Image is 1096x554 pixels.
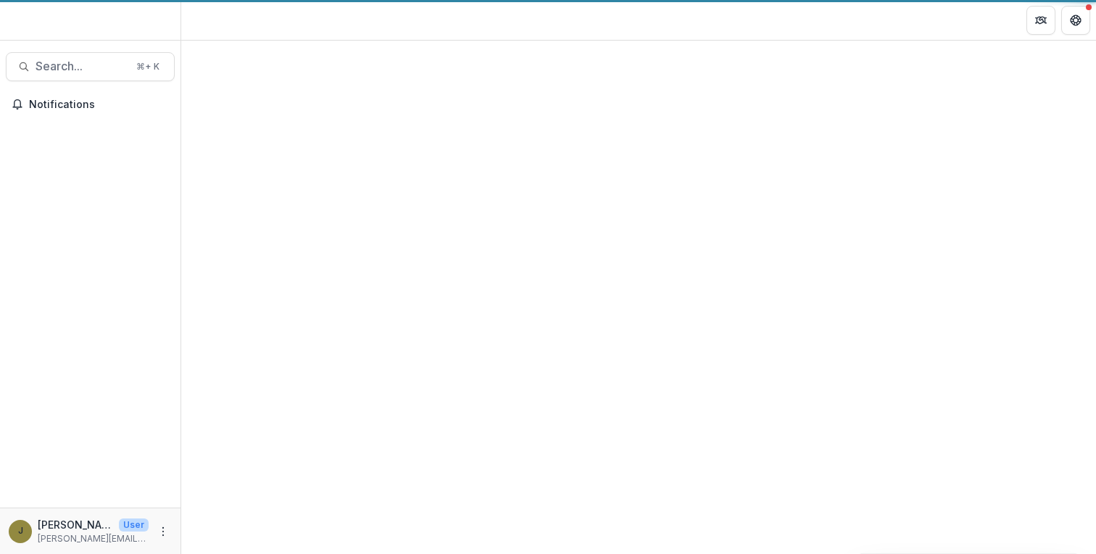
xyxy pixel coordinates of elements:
[38,517,113,532] p: [PERSON_NAME]
[187,9,249,30] nav: breadcrumb
[154,523,172,540] button: More
[133,59,162,75] div: ⌘ + K
[18,526,23,536] div: Jamie
[1061,6,1090,35] button: Get Help
[1026,6,1055,35] button: Partners
[38,532,149,545] p: [PERSON_NAME][EMAIL_ADDRESS][PERSON_NAME][DOMAIN_NAME]
[29,99,169,111] span: Notifications
[6,93,175,116] button: Notifications
[36,59,128,73] span: Search...
[119,518,149,532] p: User
[6,52,175,81] button: Search...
